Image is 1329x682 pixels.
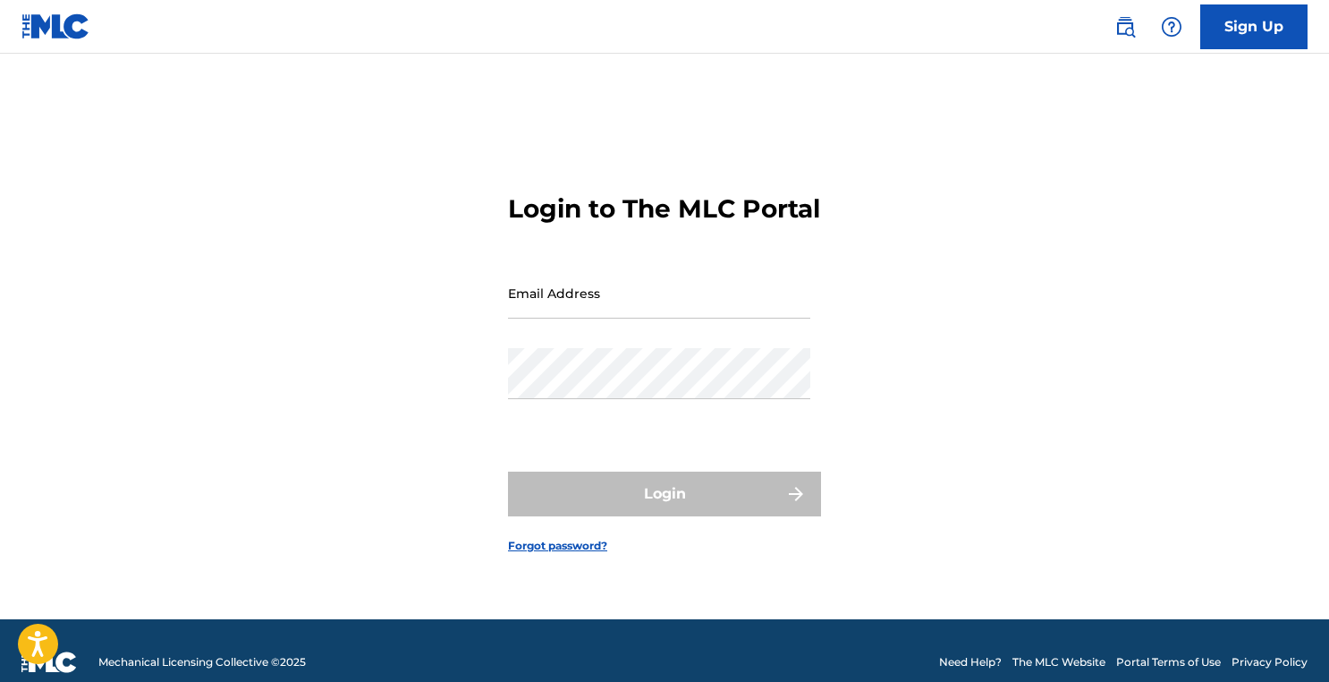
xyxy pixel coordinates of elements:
[1232,654,1308,670] a: Privacy Policy
[1161,16,1182,38] img: help
[21,13,90,39] img: MLC Logo
[1107,9,1143,45] a: Public Search
[1116,654,1221,670] a: Portal Terms of Use
[1200,4,1308,49] a: Sign Up
[98,654,306,670] span: Mechanical Licensing Collective © 2025
[21,652,77,673] img: logo
[1114,16,1136,38] img: search
[1154,9,1189,45] div: Help
[1012,654,1105,670] a: The MLC Website
[939,654,1002,670] a: Need Help?
[508,538,607,554] a: Forgot password?
[508,193,820,225] h3: Login to The MLC Portal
